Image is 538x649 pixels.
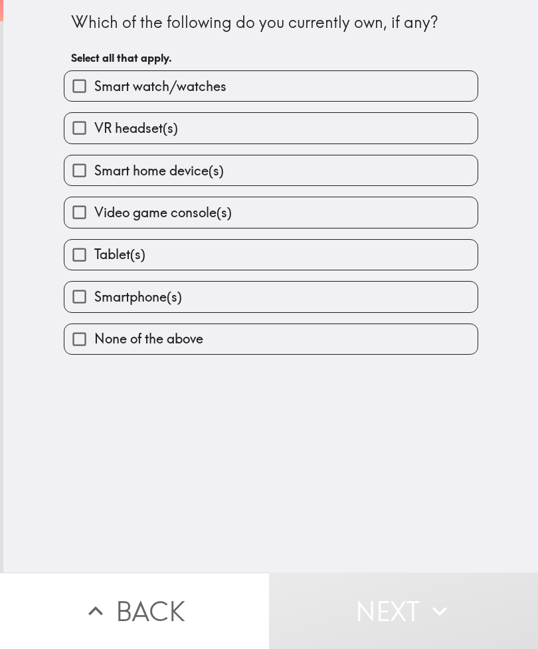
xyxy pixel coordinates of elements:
[64,155,478,185] button: Smart home device(s)
[64,240,478,270] button: Tablet(s)
[64,71,478,101] button: Smart watch/watches
[269,573,538,649] button: Next
[64,197,478,227] button: Video game console(s)
[94,203,232,222] span: Video game console(s)
[64,324,478,354] button: None of the above
[64,113,478,143] button: VR headset(s)
[94,245,145,264] span: Tablet(s)
[64,282,478,312] button: Smartphone(s)
[94,119,178,138] span: VR headset(s)
[94,288,182,306] span: Smartphone(s)
[71,11,471,34] div: Which of the following do you currently own, if any?
[94,77,226,96] span: Smart watch/watches
[94,329,203,348] span: None of the above
[94,161,224,180] span: Smart home device(s)
[71,50,471,65] h6: Select all that apply.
